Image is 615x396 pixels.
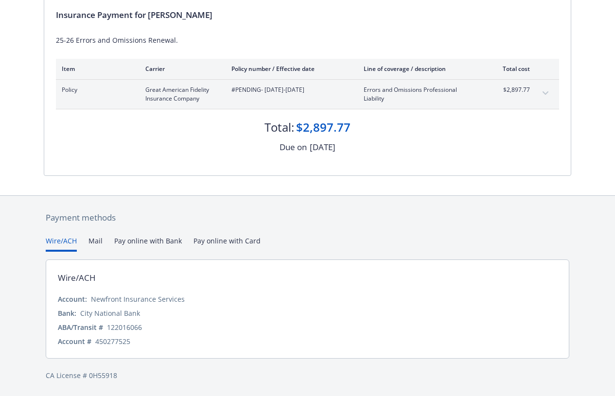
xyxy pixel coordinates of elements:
span: Great American Fidelity Insurance Company [145,86,216,103]
div: Wire/ACH [58,272,96,284]
div: 25-26 Errors and Omissions Renewal. [56,35,559,45]
div: Due on [280,141,307,154]
button: expand content [538,86,553,101]
div: Bank: [58,308,76,318]
button: Pay online with Bank [114,236,182,252]
div: 122016066 [107,322,142,332]
span: Policy [62,86,130,94]
span: Errors and Omissions Professional Liability [364,86,478,103]
div: Carrier [145,65,216,73]
span: #PENDING - [DATE]-[DATE] [231,86,348,94]
button: Mail [88,236,103,252]
button: Pay online with Card [193,236,261,252]
div: ABA/Transit # [58,322,103,332]
button: Wire/ACH [46,236,77,252]
div: CA License # 0H55918 [46,370,569,380]
span: $2,897.77 [493,86,530,94]
div: [DATE] [310,141,335,154]
div: Account: [58,294,87,304]
div: Account # [58,336,91,346]
div: Line of coverage / description [364,65,478,73]
div: PolicyGreat American Fidelity Insurance Company#PENDING- [DATE]-[DATE]Errors and Omissions Profes... [56,80,559,109]
div: $2,897.77 [296,119,351,136]
div: Total cost [493,65,530,73]
div: Policy number / Effective date [231,65,348,73]
div: City National Bank [80,308,140,318]
div: Insurance Payment for [PERSON_NAME] [56,9,559,21]
div: Newfront Insurance Services [91,294,185,304]
div: 450277525 [95,336,130,346]
div: Payment methods [46,211,569,224]
div: Total: [264,119,294,136]
div: Item [62,65,130,73]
